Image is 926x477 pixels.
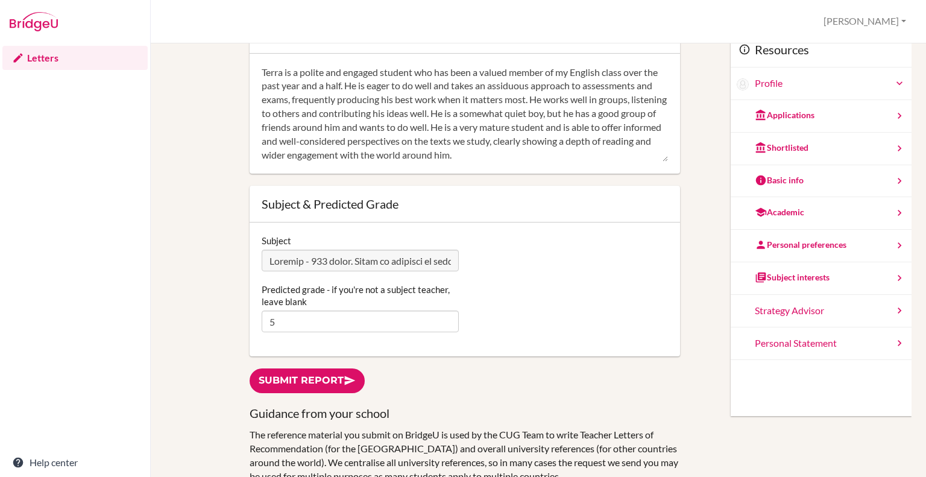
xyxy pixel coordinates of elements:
a: Letters [2,46,148,70]
a: Personal preferences [731,230,912,262]
button: [PERSON_NAME] [818,10,912,33]
div: Applications [755,109,814,121]
label: Subject [262,235,291,247]
a: Help center [2,450,148,475]
a: Academic [731,197,912,230]
div: Academic [755,206,804,218]
a: Profile [755,77,906,90]
div: Personal preferences [755,239,846,251]
a: Personal Statement [731,327,912,360]
div: Shortlisted [755,142,808,154]
a: Applications [731,100,912,133]
img: Bridge-U [10,12,58,31]
div: Subject & Predicted Grade [262,198,668,210]
div: Basic info [755,174,804,186]
img: Terra Kwon [737,78,749,90]
label: Predicted grade - if you're not a subject teacher, leave blank [262,283,459,308]
a: Submit report [250,368,365,393]
div: Subject interests [755,271,830,283]
h3: Guidance from your school [250,405,680,422]
a: Strategy Advisor [731,295,912,327]
a: Shortlisted [731,133,912,165]
a: Basic info [731,165,912,198]
a: Subject interests [731,262,912,295]
div: Resources [731,32,912,68]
